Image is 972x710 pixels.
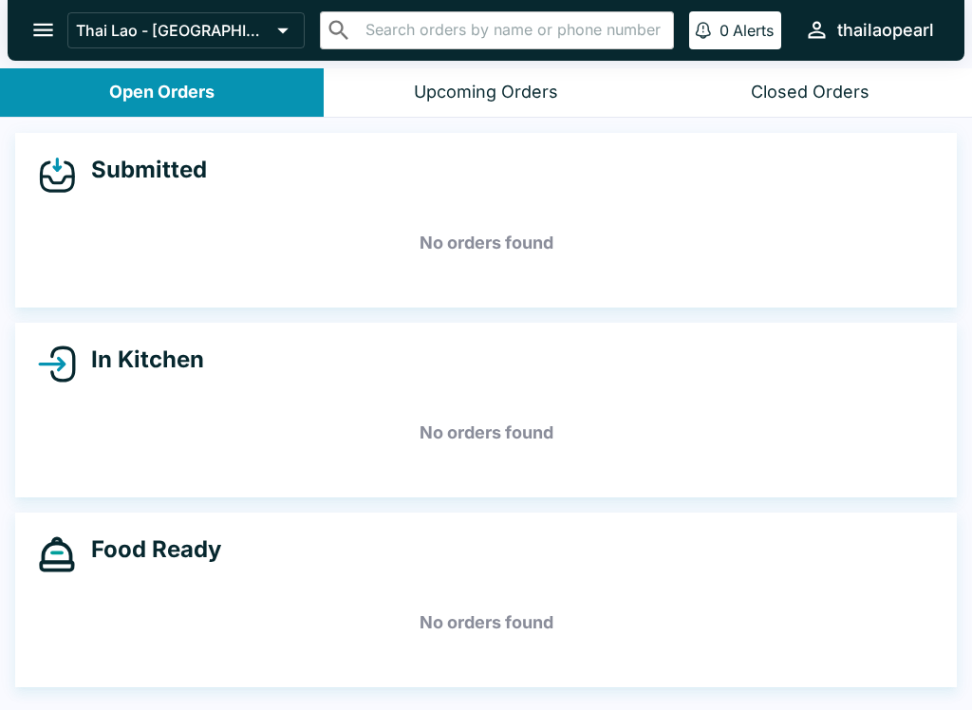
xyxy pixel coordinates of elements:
h4: Submitted [76,156,207,184]
div: Open Orders [109,82,215,103]
button: Thai Lao - [GEOGRAPHIC_DATA] [67,12,305,48]
h5: No orders found [38,589,934,657]
div: Upcoming Orders [414,82,558,103]
p: Thai Lao - [GEOGRAPHIC_DATA] [76,21,270,40]
input: Search orders by name or phone number [360,17,665,44]
div: thailaopearl [837,19,934,42]
button: open drawer [19,6,67,54]
h5: No orders found [38,399,934,467]
div: Closed Orders [751,82,869,103]
p: 0 [720,21,729,40]
p: Alerts [733,21,774,40]
h4: In Kitchen [76,346,204,374]
button: thailaopearl [796,9,942,50]
h4: Food Ready [76,535,221,564]
h5: No orders found [38,209,934,277]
